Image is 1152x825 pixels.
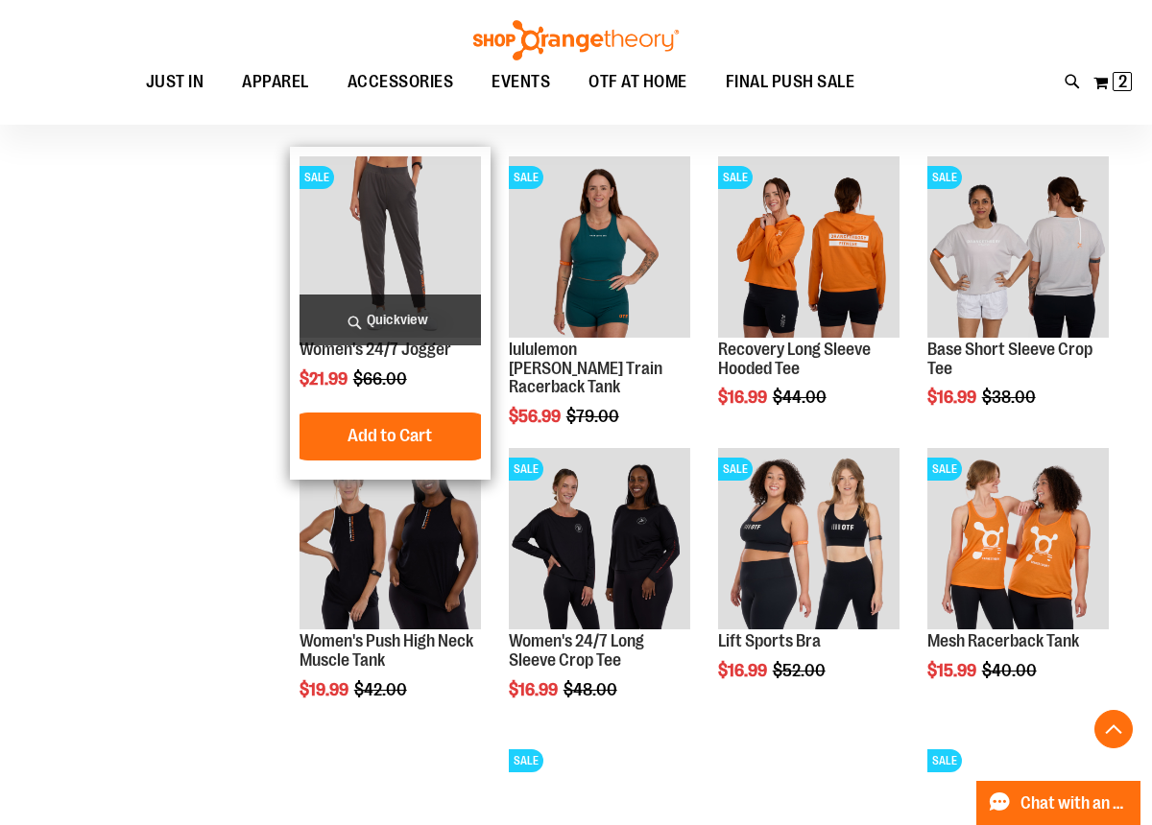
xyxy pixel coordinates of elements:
[718,448,900,632] a: Main view of 2024 October Lift Sports BraSALE
[300,680,351,699] span: $19.99
[927,388,979,407] span: $16.99
[509,448,690,629] img: Product image for Womens 24/7 LS Crop Tee
[718,340,871,378] a: Recovery Long Sleeve Hooded Tee
[300,156,481,338] img: Product image for 24/7 Jogger
[509,407,564,426] span: $56.99
[927,156,1109,341] a: Main Image of Base Short Sleeve Crop TeeSALE
[982,388,1039,407] span: $38.00
[470,20,682,60] img: Shop Orangetheory
[927,166,962,189] span: SALE
[499,438,700,748] div: product
[353,369,410,389] span: $66.00
[509,448,690,632] a: Product image for Womens 24/7 LS Crop TeeSALE
[284,412,495,460] button: Add to Cart
[300,448,481,632] a: Product image for Push High Neck Muscle Tank
[718,388,770,407] span: $16.99
[348,60,454,104] span: ACCESSORIES
[718,166,753,189] span: SALE
[564,680,620,699] span: $48.00
[146,60,204,104] span: JUST IN
[492,60,550,104] span: EVENTS
[300,340,451,359] a: Women's 24/7 Jogger
[242,60,309,104] span: APPAREL
[1094,710,1133,748] button: Back To Top
[566,407,622,426] span: $79.00
[1118,72,1127,91] span: 2
[300,369,350,389] span: $21.99
[927,631,1079,650] a: Mesh Racerback Tank
[509,156,690,341] a: lululemon Wunder Train Racerback TankSALE
[918,438,1118,729] div: product
[927,448,1109,629] img: Product image for Mesh Racerback Tank
[509,749,543,772] span: SALE
[1020,794,1129,813] span: Chat with an Expert
[290,438,491,748] div: product
[718,661,770,680] span: $16.99
[472,60,569,105] a: EVENTS
[726,60,855,104] span: FINAL PUSH SALE
[982,661,1040,680] span: $40.00
[918,147,1118,457] div: product
[718,156,900,341] a: Main Image of Recovery Long Sleeve Hooded TeeSALE
[509,680,561,699] span: $16.99
[773,388,829,407] span: $44.00
[569,60,707,105] a: OTF AT HOME
[927,448,1109,632] a: Product image for Mesh Racerback TankSALE
[927,156,1109,338] img: Main Image of Base Short Sleeve Crop Tee
[708,147,909,457] div: product
[718,448,900,629] img: Main view of 2024 October Lift Sports Bra
[718,156,900,338] img: Main Image of Recovery Long Sleeve Hooded Tee
[300,166,334,189] span: SALE
[707,60,875,104] a: FINAL PUSH SALE
[509,156,690,338] img: lululemon Wunder Train Racerback Tank
[354,680,410,699] span: $42.00
[927,458,962,481] span: SALE
[927,749,962,772] span: SALE
[300,631,473,670] a: Women's Push High Neck Muscle Tank
[348,425,432,446] span: Add to Cart
[708,438,909,729] div: product
[328,60,473,105] a: ACCESSORIES
[499,147,700,476] div: product
[290,147,491,480] div: product
[718,631,821,650] a: Lift Sports Bra
[509,631,644,670] a: Women's 24/7 Long Sleeve Crop Tee
[976,781,1141,825] button: Chat with an Expert
[509,458,543,481] span: SALE
[300,295,481,345] a: Quickview
[223,60,328,105] a: APPAREL
[300,156,481,341] a: Product image for 24/7 JoggerSALE
[927,340,1092,378] a: Base Short Sleeve Crop Tee
[300,448,481,629] img: Product image for Push High Neck Muscle Tank
[509,340,662,397] a: lululemon [PERSON_NAME] Train Racerback Tank
[718,458,753,481] span: SALE
[927,661,979,680] span: $15.99
[773,661,828,680] span: $52.00
[127,60,224,105] a: JUST IN
[509,166,543,189] span: SALE
[588,60,687,104] span: OTF AT HOME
